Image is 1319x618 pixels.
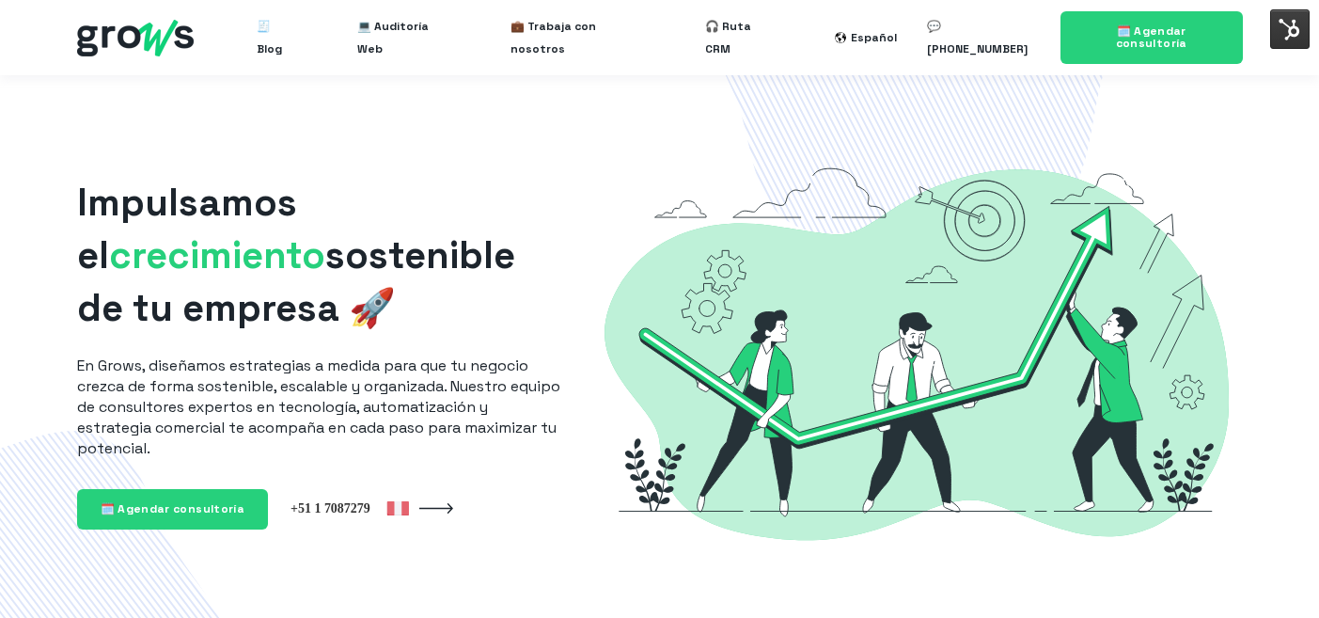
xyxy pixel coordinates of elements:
p: En Grows, diseñamos estrategias a medida para que tu negocio crezca de forma sostenible, escalabl... [77,356,560,459]
div: Español [851,26,897,49]
span: crecimiento [109,231,325,279]
a: 💼 Trabaja con nosotros [510,8,645,68]
h1: Impulsamos el sostenible de tu empresa 🚀 [77,177,560,335]
img: grows - hubspot [77,20,194,56]
img: Grows-Growth-Marketing-Hacking-Hubspot [590,135,1243,571]
a: 🗓️ Agendar consultoría [77,489,269,530]
a: 🧾 Blog [257,8,296,68]
img: Grows Perú [290,499,409,516]
a: 🗓️ Agendar consultoría [1060,11,1243,64]
a: 💻 Auditoría Web [357,8,450,68]
span: 🗓️ Agendar consultoría [1116,24,1187,51]
span: 🗓️ Agendar consultoría [101,501,245,516]
a: 💬 [PHONE_NUMBER] [927,8,1037,68]
a: 🎧 Ruta CRM [705,8,775,68]
img: Interruptor del menú de herramientas de HubSpot [1270,9,1310,49]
